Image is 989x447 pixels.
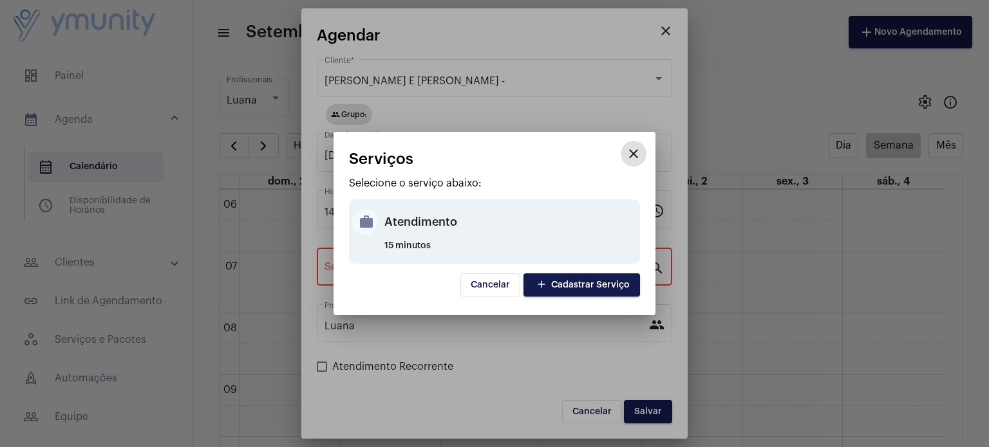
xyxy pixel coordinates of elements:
div: 15 minutos [384,241,637,260]
button: Cadastrar Serviço [523,273,640,296]
button: Cancelar [460,273,520,296]
mat-icon: close [626,146,641,161]
mat-icon: work [352,209,378,235]
div: Atendimento [384,203,637,241]
span: Serviços [349,151,413,167]
p: Selecione o serviço abaixo: [349,178,640,189]
mat-icon: add [534,277,549,294]
span: Cadastrar Serviço [534,280,630,289]
span: Cancelar [471,280,510,289]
